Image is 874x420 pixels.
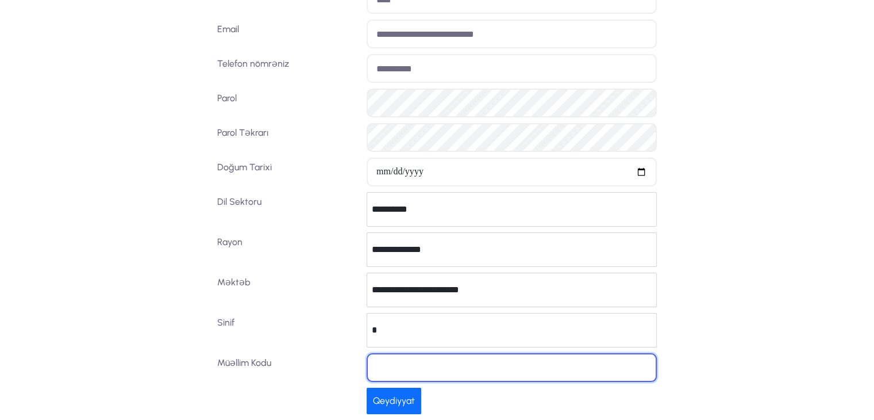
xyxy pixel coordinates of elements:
[213,54,363,83] label: Telefon nömrəniz
[213,273,363,307] label: Məktəb
[213,353,363,382] label: Müəllim Kodu
[213,158,363,186] label: Doğum Tarixi
[367,388,421,414] button: Qeydiyyat
[213,89,363,117] label: Parol
[213,232,363,267] label: Rayon
[213,313,363,348] label: Sinif
[213,20,363,48] label: Email
[213,192,363,227] label: Dil Sektoru
[213,123,363,152] label: Parol Təkrarı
